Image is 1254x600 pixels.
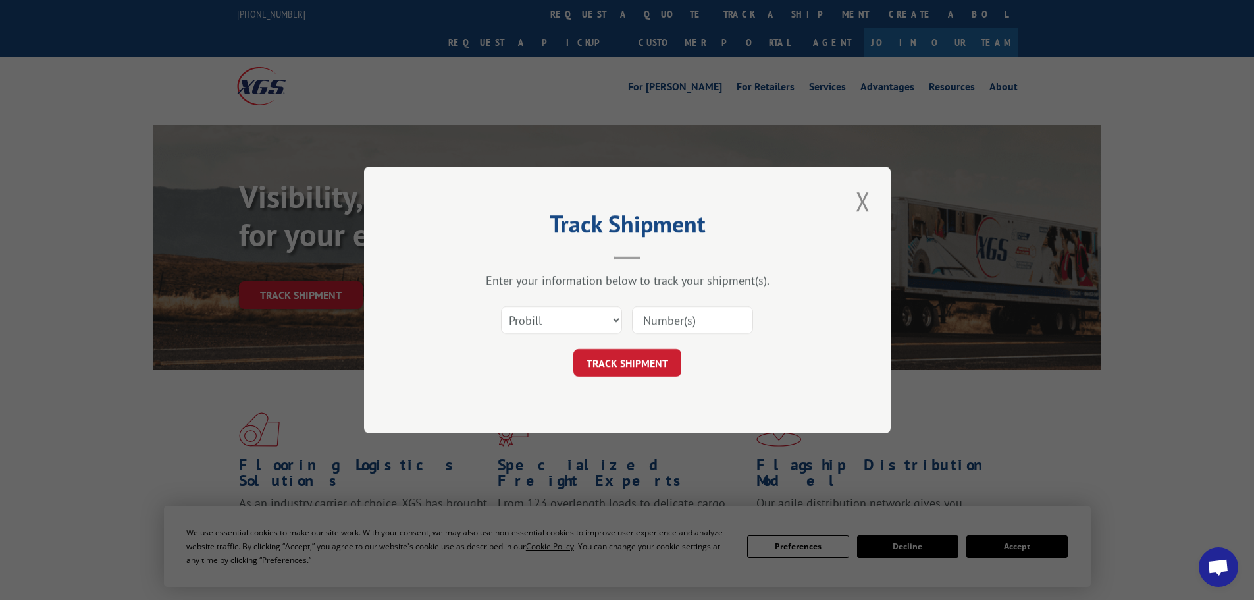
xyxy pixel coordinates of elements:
input: Number(s) [632,306,753,334]
a: Open chat [1199,547,1238,587]
h2: Track Shipment [430,215,825,240]
div: Enter your information below to track your shipment(s). [430,273,825,288]
button: TRACK SHIPMENT [573,349,681,377]
button: Close modal [852,183,874,219]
